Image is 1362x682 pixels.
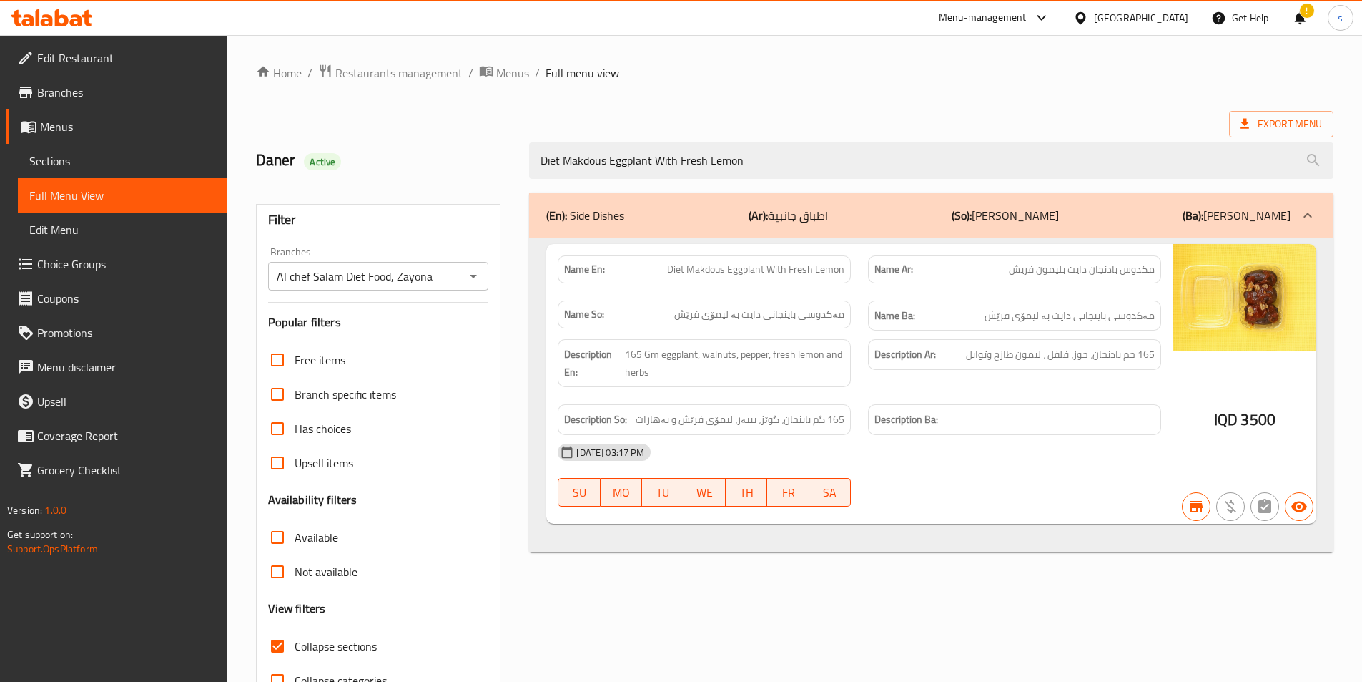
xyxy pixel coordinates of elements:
[939,9,1027,26] div: Menu-management
[667,262,844,277] span: Diet Makdous Eggplant With Fresh Lemon
[335,64,463,82] span: Restaurants management
[18,178,227,213] a: Full Menu View
[479,64,529,82] a: Menus
[1183,207,1291,224] p: [PERSON_NAME]
[546,207,624,224] p: Side Dishes
[295,386,396,403] span: Branch specific items
[6,350,227,384] a: Menu disclaimer
[1229,111,1333,137] span: Export Menu
[295,529,338,546] span: Available
[571,446,650,459] span: [DATE] 03:17 PM
[295,420,351,437] span: Has choices
[1250,492,1279,521] button: Not has choices
[1240,115,1322,133] span: Export Menu
[636,411,844,429] span: 165 گم باینجان، گوێز، بیبەر، لیمۆی فرێش و بەهارات
[463,266,483,286] button: Open
[37,427,216,444] span: Coverage Report
[564,411,627,429] strong: Description So:
[18,144,227,178] a: Sections
[268,492,357,508] h3: Availability filters
[749,205,768,226] b: (Ar):
[529,193,1333,238] div: (En): Side Dishes(Ar):اطباق جانبية(So):[PERSON_NAME](Ba):[PERSON_NAME]
[1338,10,1343,26] span: s
[37,290,216,307] span: Coupons
[37,393,216,410] span: Upsell
[874,411,938,429] strong: Description Ba:
[642,478,684,507] button: TU
[1009,262,1155,277] span: مكدوس باذنجان دايت بليمون فريش
[952,207,1059,224] p: [PERSON_NAME]
[1094,10,1188,26] div: [GEOGRAPHIC_DATA]
[606,482,636,503] span: MO
[256,150,513,171] h2: Daner
[318,64,463,82] a: Restaurants management
[564,262,605,277] strong: Name En:
[6,453,227,487] a: Grocery Checklist
[6,384,227,419] a: Upsell
[773,482,803,503] span: FR
[815,482,845,503] span: SA
[304,155,341,169] span: Active
[29,187,216,204] span: Full Menu View
[7,540,98,558] a: Support.OpsPlatform
[37,49,216,67] span: Edit Restaurant
[37,359,216,376] span: Menu disclaimer
[874,346,936,364] strong: Description Ar:
[29,152,216,170] span: Sections
[648,482,678,503] span: TU
[749,207,828,224] p: اطباق جانبية
[1285,492,1313,521] button: Available
[18,213,227,247] a: Edit Menu
[1182,492,1210,521] button: Branch specific item
[684,478,726,507] button: WE
[1214,406,1238,434] span: IQD
[7,525,73,544] span: Get support on:
[966,346,1155,364] span: 165 جم باذنجان، جوز، فلفل ، ليمون طازج وتوابل
[809,478,851,507] button: SA
[496,64,529,82] span: Menus
[985,307,1155,325] span: مەکدوسی باینجانی دایت بە لیمۆی فرێش
[529,142,1333,179] input: search
[767,478,809,507] button: FR
[1183,205,1203,226] b: (Ba):
[256,64,1333,82] nav: breadcrumb
[726,478,767,507] button: TH
[601,478,642,507] button: MO
[295,454,353,472] span: Upsell items
[1173,244,1316,351] img: mmw_638954330918016911
[564,346,621,381] strong: Description En:
[690,482,720,503] span: WE
[529,238,1333,552] div: (En): Side Dishes(Ar):اطباق جانبية(So):[PERSON_NAME](Ba):[PERSON_NAME]
[564,307,604,322] strong: Name So:
[546,64,619,82] span: Full menu view
[295,351,345,369] span: Free items
[468,64,473,82] li: /
[304,153,341,170] div: Active
[564,482,594,503] span: SU
[6,316,227,350] a: Promotions
[874,307,915,325] strong: Name Ba:
[6,109,227,144] a: Menus
[6,419,227,453] a: Coverage Report
[40,118,216,135] span: Menus
[37,324,216,341] span: Promotions
[6,41,227,75] a: Edit Restaurant
[37,84,216,101] span: Branches
[268,205,489,235] div: Filter
[6,247,227,281] a: Choice Groups
[44,501,66,520] span: 1.0.0
[256,64,302,82] a: Home
[37,462,216,479] span: Grocery Checklist
[6,75,227,109] a: Branches
[535,64,540,82] li: /
[295,563,357,580] span: Not available
[295,638,377,655] span: Collapse sections
[1216,492,1245,521] button: Purchased item
[546,205,567,226] b: (En):
[29,221,216,238] span: Edit Menu
[952,205,972,226] b: (So):
[7,501,42,520] span: Version:
[674,307,844,322] span: مەکدوسی باینجانی دایت بە لیمۆی فرێش
[558,478,600,507] button: SU
[1240,406,1275,434] span: 3500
